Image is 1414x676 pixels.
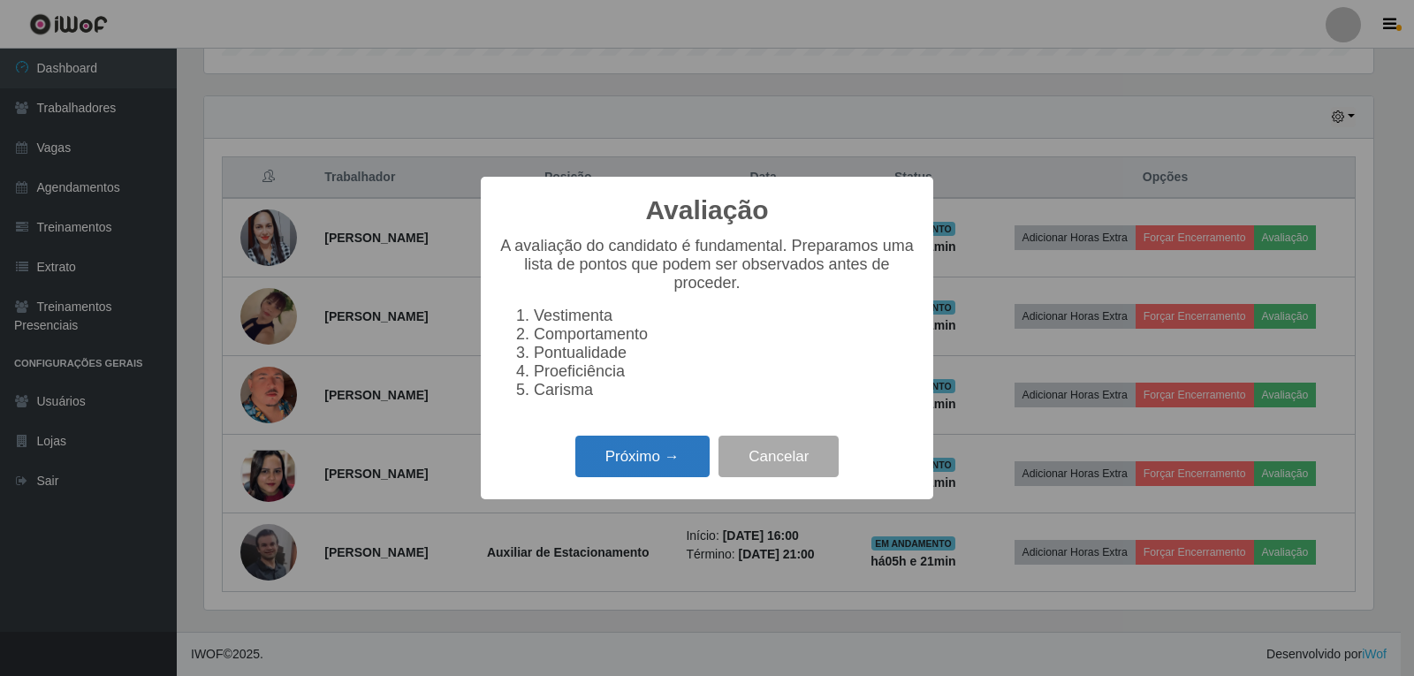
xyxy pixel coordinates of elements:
li: Pontualidade [534,344,916,362]
p: A avaliação do candidato é fundamental. Preparamos uma lista de pontos que podem ser observados a... [498,237,916,292]
li: Vestimenta [534,307,916,325]
button: Cancelar [718,436,839,477]
li: Carisma [534,381,916,399]
button: Próximo → [575,436,710,477]
h2: Avaliação [646,194,769,226]
li: Proeficiência [534,362,916,381]
li: Comportamento [534,325,916,344]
